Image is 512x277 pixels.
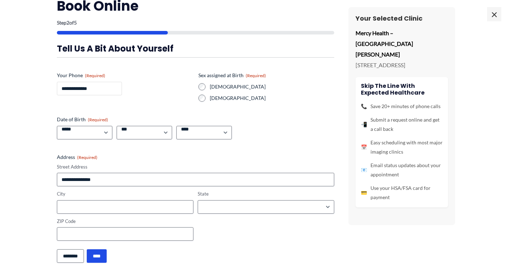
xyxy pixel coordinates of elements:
h3: Tell us a bit about yourself [57,43,334,54]
label: ZIP Code [57,218,193,225]
p: Mercy Health – [GEOGRAPHIC_DATA][PERSON_NAME] [356,28,448,59]
span: 📅 [361,143,367,152]
h3: Your Selected Clinic [356,14,448,22]
legend: Address [57,154,97,161]
span: (Required) [77,155,97,160]
label: [DEMOGRAPHIC_DATA] [210,95,334,102]
label: City [57,191,193,197]
span: 2 [66,20,69,26]
span: 📧 [361,165,367,175]
h4: Skip the line with Expected Healthcare [361,82,443,96]
li: Use your HSA/FSA card for payment [361,183,443,202]
p: [STREET_ADDRESS] [356,60,448,70]
span: (Required) [85,73,105,78]
span: 💳 [361,188,367,197]
span: 5 [74,20,77,26]
legend: Date of Birth [57,116,108,123]
span: 📲 [361,120,367,129]
label: [DEMOGRAPHIC_DATA] [210,83,334,90]
li: Email status updates about your appointment [361,161,443,179]
legend: Sex assigned at Birth [198,72,266,79]
li: Submit a request online and get a call back [361,115,443,134]
label: Street Address [57,164,334,170]
span: (Required) [246,73,266,78]
span: × [487,7,501,21]
label: State [198,191,334,197]
label: Your Phone [57,72,193,79]
span: 📞 [361,102,367,111]
p: Step of [57,20,334,25]
span: (Required) [88,117,108,122]
li: Save 20+ minutes of phone calls [361,102,443,111]
li: Easy scheduling with most major imaging clinics [361,138,443,156]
